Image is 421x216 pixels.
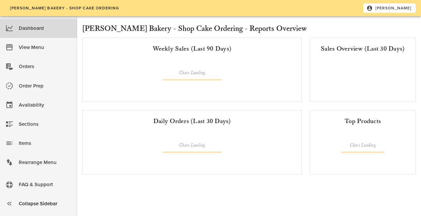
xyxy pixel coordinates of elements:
div: View Menu [19,42,72,53]
div: Sections [19,119,72,130]
div: Order Prep [19,80,72,92]
div: Collapse Sidebar [19,198,72,209]
a: [PERSON_NAME] Bakery - Shop Cake Ordering [5,3,124,13]
div: Chart Loading [163,70,222,76]
div: Dashboard [19,23,72,34]
div: Items [19,138,72,149]
div: Sales Overview (Last 30 Days) [315,43,410,54]
div: Chart Loading [163,142,222,149]
div: FAQ & Support [19,179,72,190]
div: Rearrange Menu [19,157,72,168]
button: [PERSON_NAME] [363,3,416,13]
span: [PERSON_NAME] Bakery - Shop Cake Ordering [9,6,119,10]
span: [PERSON_NAME] [368,5,412,11]
h2: [PERSON_NAME] Bakery - Shop Cake Ordering - Reports Overview [82,23,416,35]
div: Weekly Sales (Last 90 Days) [88,43,296,54]
div: Daily Orders (Last 30 Days) [88,116,296,126]
div: Chart Loading [341,142,384,149]
div: Top Products [315,116,410,126]
div: Availability [19,100,72,111]
div: Orders [19,61,72,72]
